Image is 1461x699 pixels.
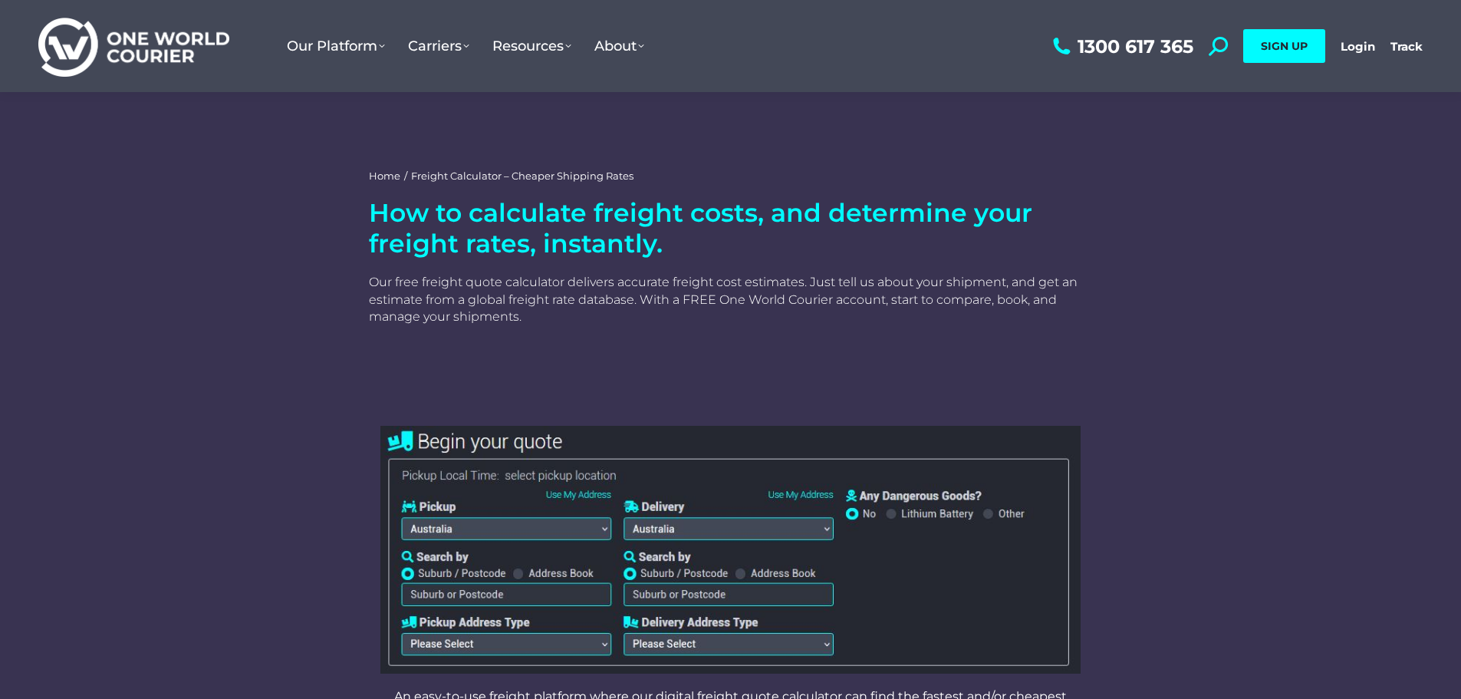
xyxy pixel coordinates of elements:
[397,22,481,70] a: Carriers
[1261,39,1308,53] span: SIGN UP
[369,274,1091,325] p: Our free freight quote calculator delivers accurate freight cost estimates. Just tell us about yo...
[380,426,1080,674] img: blank shipping quote page get instant freight quotes. software user interface
[594,38,644,54] span: About
[492,38,571,54] span: Resources
[411,169,633,183] span: Freight Calculator – Cheaper Shipping Rates
[275,22,397,70] a: Our Platform
[583,22,656,70] a: About
[1341,39,1375,54] a: Login
[1049,37,1193,56] a: 1300 617 365
[369,170,400,182] span: Home
[1390,39,1423,54] a: Track
[408,38,469,54] span: Carriers
[369,169,400,183] a: Home
[38,15,229,77] img: One World Courier
[369,198,1091,259] h2: How to calculate freight costs, and determine your freight rates, instantly.
[287,38,385,54] span: Our Platform
[481,22,583,70] a: Resources
[1243,29,1325,63] a: SIGN UP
